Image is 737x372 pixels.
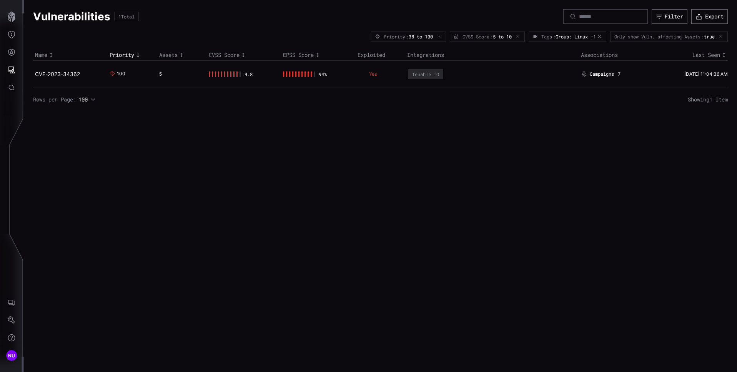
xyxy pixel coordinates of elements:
time: [DATE] 11:04:36 AM [684,71,728,77]
span: Item [715,96,728,103]
div: 1 Total [118,14,135,19]
th: Integrations [405,50,579,61]
div: CVSS Score [454,34,489,39]
th: Associations [579,50,654,61]
div: Toggle sort direction [35,51,106,58]
th: Exploited [356,50,405,61]
button: 100 [78,96,96,103]
span: 38 to 100 [409,34,433,39]
button: Filter [652,9,687,24]
div: Filter [665,13,683,20]
div: 9.8 [245,71,253,77]
div: Tenable IO [412,71,439,77]
div: Toggle sort direction [110,51,155,58]
div: : +1 [553,34,596,39]
div: Only show Vuln. affecting Assets [614,34,700,39]
div: Toggle sort direction [283,51,354,58]
span: Showing 1 [688,96,728,103]
button: NU [0,347,23,364]
span: Group: Linux [556,34,588,39]
p: Yes [369,71,398,77]
span: Rows per Page: [33,96,76,103]
a: CVE-2023-34362 [35,71,80,77]
button: Export [691,9,728,24]
div: Toggle sort direction [159,51,205,58]
div: Toggle sort direction [209,51,279,58]
h1: Vulnerabilities [33,10,110,23]
div: : [490,34,514,39]
span: NU [8,352,15,360]
div: : [701,34,717,39]
span: 5 to 10 [493,34,512,39]
div: 5 [159,71,199,77]
div: 94 % [319,71,327,77]
div: Tags [533,34,552,39]
span: true [704,34,715,39]
span: 7 [618,71,621,77]
div: 100 [117,71,123,78]
span: Campaigns [590,71,614,77]
div: : [406,34,436,39]
div: Priority [375,34,405,39]
div: Toggle sort direction [655,51,728,58]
